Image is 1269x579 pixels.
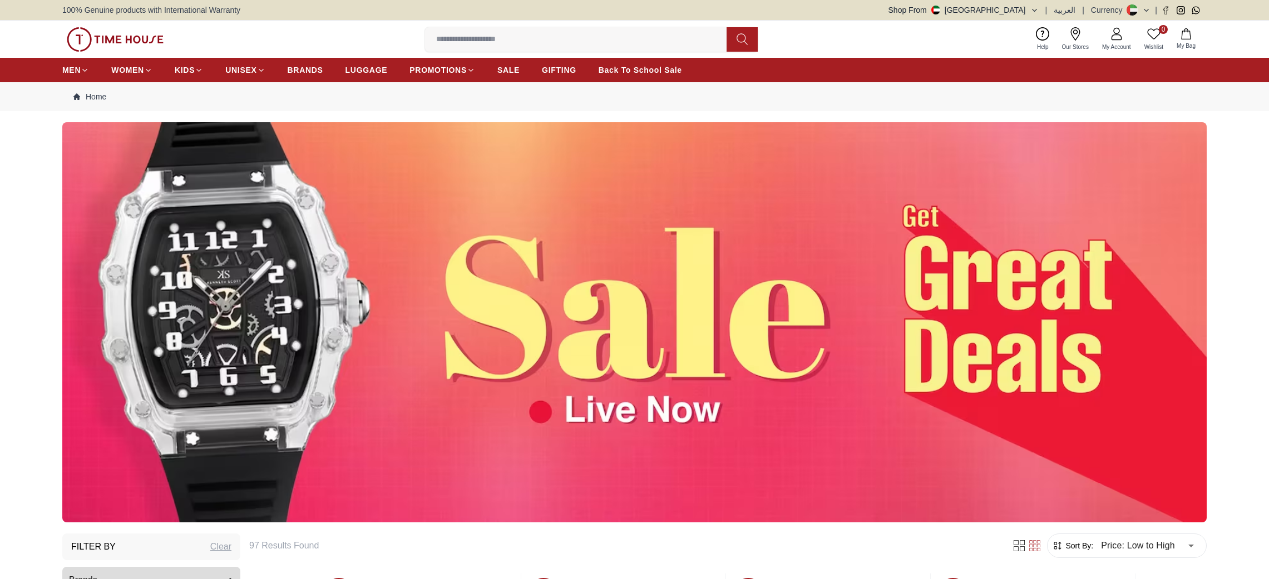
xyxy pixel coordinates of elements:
[1045,4,1048,16] span: |
[1162,6,1170,14] a: Facebook
[409,60,475,80] a: PROMOTIONS
[62,60,89,80] a: MEN
[62,4,240,16] span: 100% Genuine products with International Warranty
[288,60,323,80] a: BRANDS
[1093,530,1202,561] div: Price: Low to High
[73,91,106,102] a: Home
[345,60,388,80] a: LUGGAGE
[1030,25,1055,53] a: Help
[175,60,203,80] a: KIDS
[1192,6,1200,14] a: Whatsapp
[111,60,152,80] a: WOMEN
[542,64,576,76] span: GIFTING
[1033,43,1053,51] span: Help
[1052,540,1093,551] button: Sort By:
[1177,6,1185,14] a: Instagram
[599,60,682,80] a: Back To School Sale
[175,64,195,76] span: KIDS
[1055,25,1095,53] a: Our Stores
[1058,43,1093,51] span: Our Stores
[1091,4,1127,16] div: Currency
[1140,43,1168,51] span: Wishlist
[1063,540,1093,551] span: Sort By:
[210,540,231,553] div: Clear
[1172,42,1200,50] span: My Bag
[1170,26,1202,52] button: My Bag
[1082,4,1084,16] span: |
[497,64,520,76] span: SALE
[62,64,81,76] span: MEN
[888,4,1039,16] button: Shop From[GEOGRAPHIC_DATA]
[497,60,520,80] a: SALE
[225,60,265,80] a: UNISEX
[111,64,144,76] span: WOMEN
[1054,4,1075,16] button: العربية
[288,64,323,76] span: BRANDS
[71,540,116,553] h3: Filter By
[1155,4,1157,16] span: |
[62,82,1207,111] nav: Breadcrumb
[1138,25,1170,53] a: 0Wishlist
[599,64,682,76] span: Back To School Sale
[225,64,256,76] span: UNISEX
[1159,25,1168,34] span: 0
[62,122,1207,522] img: ...
[542,60,576,80] a: GIFTING
[345,64,388,76] span: LUGGAGE
[1098,43,1135,51] span: My Account
[931,6,940,14] img: United Arab Emirates
[67,27,164,52] img: ...
[409,64,467,76] span: PROMOTIONS
[249,539,998,552] h6: 97 Results Found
